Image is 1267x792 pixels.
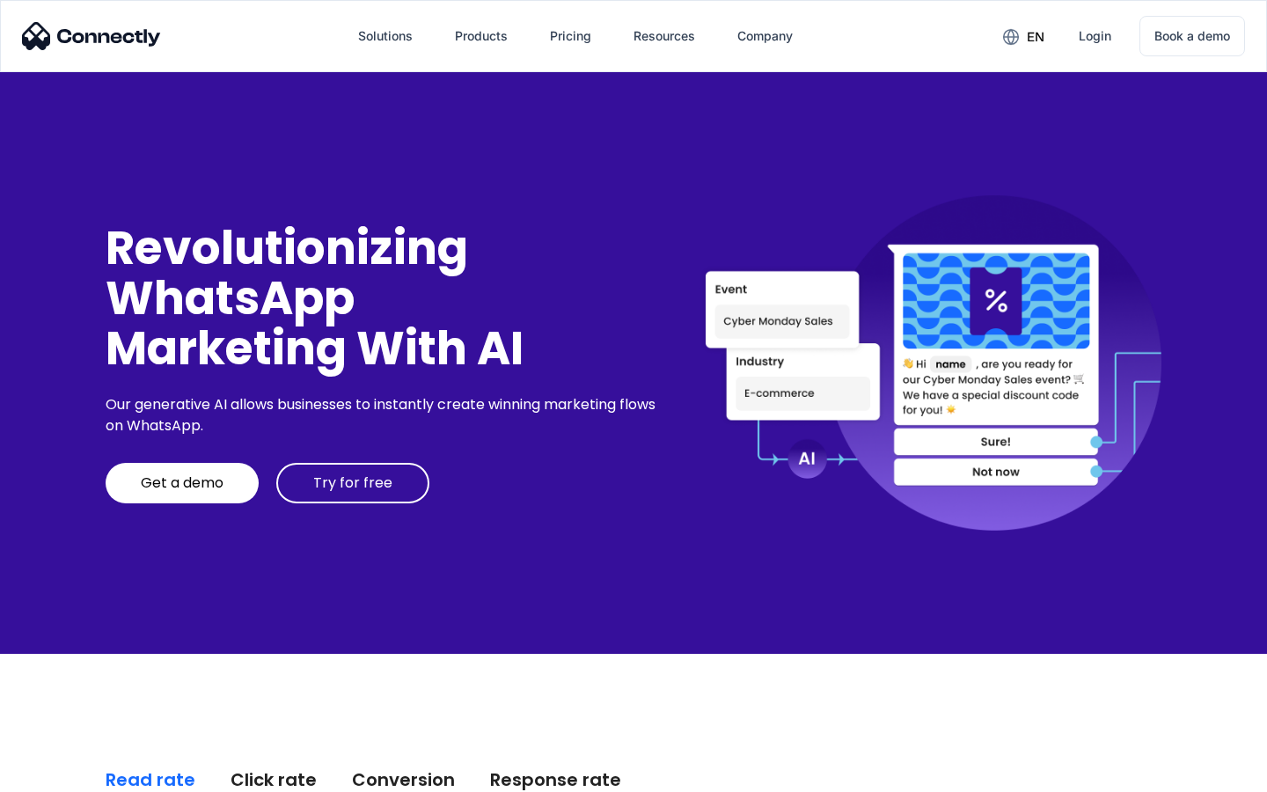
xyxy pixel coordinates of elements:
div: Read rate [106,767,195,792]
div: Company [737,24,793,48]
div: en [1027,25,1044,49]
div: Products [455,24,508,48]
a: Login [1065,15,1125,57]
div: Try for free [313,474,392,492]
div: Click rate [231,767,317,792]
a: Get a demo [106,463,259,503]
a: Try for free [276,463,429,503]
div: Solutions [358,24,413,48]
img: Connectly Logo [22,22,161,50]
div: Our generative AI allows businesses to instantly create winning marketing flows on WhatsApp. [106,394,662,436]
div: Get a demo [141,474,223,492]
a: Book a demo [1139,16,1245,56]
div: Response rate [490,767,621,792]
a: Pricing [536,15,605,57]
div: Conversion [352,767,455,792]
div: Pricing [550,24,591,48]
div: Revolutionizing WhatsApp Marketing With AI [106,223,662,374]
div: Login [1079,24,1111,48]
div: Resources [633,24,695,48]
